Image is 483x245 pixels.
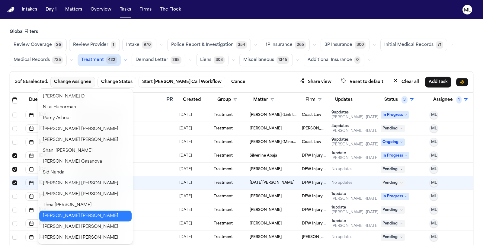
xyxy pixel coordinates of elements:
button: Change Assignee [50,77,95,87]
button: Nitai Huberman [39,102,132,113]
button: [PERSON_NAME] [PERSON_NAME] [39,178,132,189]
button: [PERSON_NAME] [PERSON_NAME] [39,135,132,145]
button: Shani [PERSON_NAME] [39,145,132,156]
button: [PERSON_NAME] D [39,91,132,102]
button: Thea [PERSON_NAME] [39,200,132,211]
button: [PERSON_NAME] [PERSON_NAME] [39,221,132,232]
button: [PERSON_NAME] [PERSON_NAME] [39,124,132,135]
div: Change Assignee [38,89,133,244]
button: [PERSON_NAME] [PERSON_NAME] [39,189,132,200]
button: [PERSON_NAME] Casanova [39,156,132,167]
button: Sid Nanda [39,167,132,178]
button: Ramy Ashour [39,113,132,124]
button: [PERSON_NAME] [PERSON_NAME] [39,211,132,221]
button: [PERSON_NAME] [PERSON_NAME] [39,232,132,243]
